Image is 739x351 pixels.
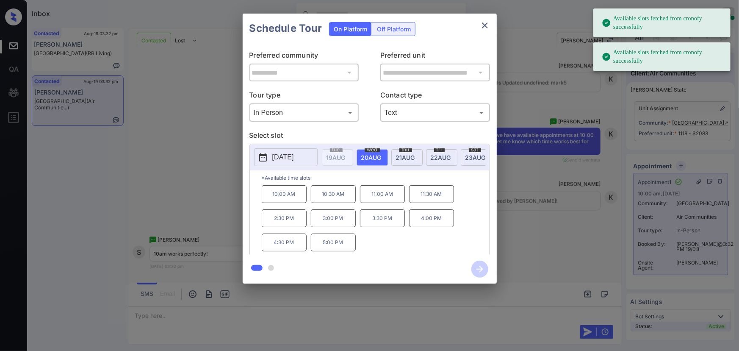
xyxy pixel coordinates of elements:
span: 20 AUG [361,154,382,161]
button: close [476,17,493,34]
span: 22 AUG [431,154,451,161]
p: 5:00 PM [311,234,356,251]
div: Off Platform [373,22,415,36]
span: thu [399,147,412,152]
p: 11:00 AM [360,185,405,203]
p: 11:30 AM [409,185,454,203]
p: Preferred community [249,50,359,64]
p: 3:30 PM [360,209,405,227]
span: 23 AUG [465,154,486,161]
div: date-select [461,149,492,166]
div: Text [382,106,488,120]
span: wed [365,147,380,152]
p: 2:30 PM [262,209,307,227]
p: Preferred unit [380,50,490,64]
div: date-select [357,149,388,166]
div: Available slots fetched from cronofy successfully [602,11,724,35]
div: In Person [252,106,357,120]
div: Available slots fetched from cronofy successfully [602,45,724,69]
div: date-select [391,149,423,166]
span: sat [469,147,481,152]
p: Tour type [249,90,359,103]
p: *Available time slots [262,170,490,185]
p: 10:30 AM [311,185,356,203]
p: [DATE] [272,152,294,162]
p: 10:00 AM [262,185,307,203]
button: [DATE] [254,148,318,166]
p: 4:00 PM [409,209,454,227]
span: fri [434,147,445,152]
p: 3:00 PM [311,209,356,227]
p: Select slot [249,130,490,144]
button: btn-next [466,258,493,280]
div: On Platform [329,22,371,36]
p: 4:30 PM [262,234,307,251]
div: date-select [426,149,457,166]
span: 21 AUG [396,154,415,161]
p: Contact type [380,90,490,103]
h2: Schedule Tour [243,14,329,43]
